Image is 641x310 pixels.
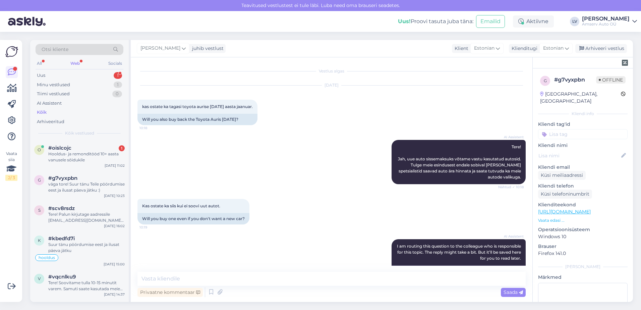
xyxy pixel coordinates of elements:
[398,17,473,25] div: Proovi tasuta juba täna:
[538,264,628,270] div: [PERSON_NAME]
[37,91,70,97] div: Tiimi vestlused
[596,76,626,84] span: Offline
[37,100,62,107] div: AI Assistent
[498,185,524,190] span: Nähtud ✓ 10:18
[38,238,41,243] span: k
[42,46,68,53] span: Otsi kliente
[538,201,628,208] p: Klienditeekond
[5,175,17,181] div: 2 / 3
[582,21,630,27] div: Amserv Auto OÜ
[39,256,55,260] span: hooldus
[137,82,526,88] div: [DATE]
[48,145,71,151] span: #oislcojc
[48,280,125,292] div: Tere! Soovitame tulla 10-15 minutit varem. Samuti saate kasutada meie võtmeautomaati, millel on 2...
[538,129,628,139] input: Lisa tag
[105,163,125,168] div: [DATE] 11:02
[38,147,41,152] span: o
[137,288,203,297] div: Privaatne kommentaar
[398,18,411,24] b: Uus!
[37,82,70,88] div: Minu vestlused
[48,205,75,211] span: #scv8rsdz
[36,59,43,68] div: All
[37,118,64,125] div: Arhiveeritud
[104,193,125,198] div: [DATE] 10:23
[538,226,628,233] p: Operatsioonisüsteem
[48,181,125,193] div: väga tore! Suur tänu Teile pöördumise eest ja ilusat päeva jätku :)
[104,262,125,267] div: [DATE] 15:00
[142,104,253,109] span: kas ostate ka tagasi toyota aurise [DATE] aasta jaanuar.
[544,78,547,83] span: g
[499,234,524,239] span: AI Assistent
[137,68,526,74] div: Vestlus algas
[538,183,628,190] p: Kliendi telefon
[114,72,122,79] div: 1
[582,16,637,27] a: [PERSON_NAME]Amserv Auto OÜ
[48,175,77,181] span: #g7vyxpbn
[538,250,628,257] p: Firefox 141.0
[538,142,628,149] p: Kliendi nimi
[48,211,125,223] div: Tere! Palun kirjutage aadressile [EMAIL_ADDRESS][DOMAIN_NAME]. Osakond vastab E – R 9.00 - 18.00,...
[48,151,125,163] div: Hooldus- ja remonditööd 10+ aasta vanusele sõidukile
[476,15,505,28] button: Emailid
[37,109,47,116] div: Kõik
[554,76,596,84] div: # g7vyxpbn
[65,130,94,136] span: Kõik vestlused
[107,59,123,68] div: Socials
[474,45,494,52] span: Estonian
[513,15,554,28] div: Aktiivne
[189,45,224,52] div: juhib vestlust
[38,208,41,213] span: s
[119,145,125,151] div: 1
[538,121,628,128] p: Kliendi tag'id
[538,111,628,117] div: Kliendi info
[538,190,592,199] div: Küsi telefoninumbrit
[543,45,564,52] span: Estonian
[137,213,249,224] div: Will you buy one even if you don't want a new car?
[140,45,180,52] span: [PERSON_NAME]
[69,59,81,68] div: Web
[5,151,17,181] div: Vaata siia
[37,72,45,79] div: Uus
[5,45,18,58] img: Askly Logo
[538,243,628,250] p: Brauser
[538,274,628,281] p: Märkmed
[538,217,628,223] p: Vaata edasi ...
[112,91,122,97] div: 0
[48,274,76,280] span: #vqcnlku9
[137,114,257,125] div: Will you also buy back the Toyota Auris [DATE]?
[538,209,591,215] a: [URL][DOMAIN_NAME]
[38,276,41,281] span: v
[139,225,165,230] span: 10:19
[499,135,524,140] span: AI Assistent
[139,125,165,131] span: 10:18
[540,91,621,105] div: [GEOGRAPHIC_DATA], [GEOGRAPHIC_DATA]
[452,45,468,52] div: Klient
[48,242,125,254] div: Suur tänu pöördumise eest ja ilusat päeva jätku
[538,152,620,159] input: Lisa nimi
[622,60,628,66] img: zendesk
[114,82,122,88] div: 1
[397,244,522,261] span: I am routing this question to the colleague who is responsible for this topic. The reply might ta...
[48,236,75,242] span: #kbedfd7i
[538,171,586,180] div: Küsi meiliaadressi
[582,16,630,21] div: [PERSON_NAME]
[142,203,220,208] span: Kas ostate ka siis kui ei soovi uut autot.
[504,289,523,295] span: Saada
[38,177,41,183] span: g
[538,233,628,240] p: Windows 10
[538,164,628,171] p: Kliendi email
[570,17,579,26] div: LV
[104,292,125,297] div: [DATE] 14:37
[509,45,537,52] div: Klienditugi
[392,265,526,289] div: Suunan selle küsimuse kolleegile, kes selle teema eest vastutab. Vastuse saamine võib veidi aega ...
[104,223,125,228] div: [DATE] 16:02
[575,44,627,53] div: Arhiveeri vestlus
